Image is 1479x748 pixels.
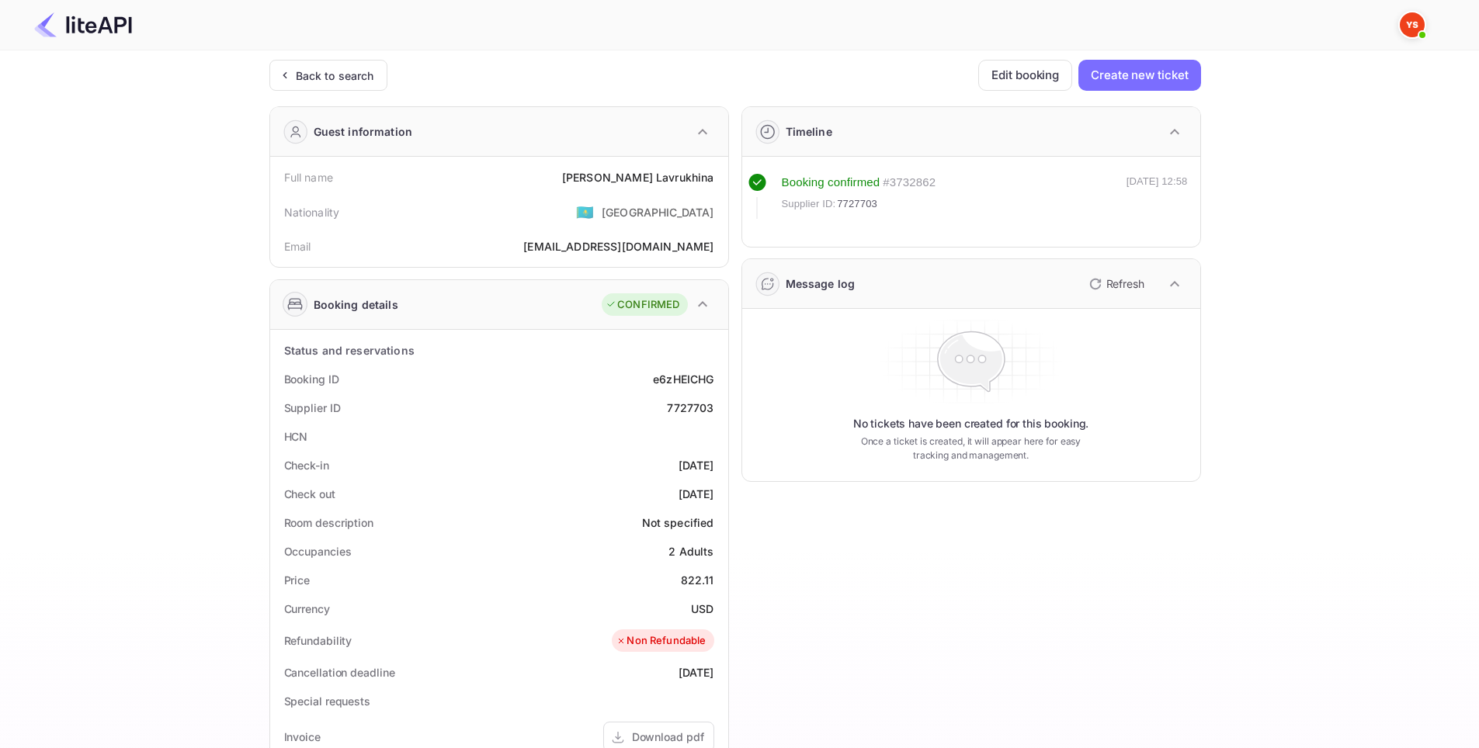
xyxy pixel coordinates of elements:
div: Currency [284,601,330,617]
div: Status and reservations [284,342,415,358]
div: [GEOGRAPHIC_DATA] [602,204,714,220]
div: Refundability [284,632,352,649]
div: [PERSON_NAME] Lavrukhina [562,169,714,185]
div: Message log [786,275,856,292]
div: [DATE] 12:58 [1127,174,1188,219]
div: Nationality [284,204,340,220]
span: United States [576,198,594,226]
p: Once a ticket is created, it will appear here for easy tracking and management. [849,435,1094,462]
div: Check-in [284,457,329,473]
button: Edit booking [978,60,1072,91]
div: Non Refundable [616,633,706,649]
div: # 3732862 [883,174,936,192]
div: Booking ID [284,371,339,387]
div: Invoice [284,729,321,745]
div: 822.11 [681,572,714,588]
div: Email [284,238,311,255]
div: Not specified [642,514,714,531]
div: Room description [284,514,373,531]
div: Booking details [314,296,398,313]
p: Refresh [1106,275,1144,292]
span: Supplier ID: [782,196,836,212]
div: Full name [284,169,333,185]
div: USD [691,601,713,617]
div: [DATE] [679,664,714,680]
button: Create new ticket [1078,60,1200,91]
div: [DATE] [679,457,714,473]
div: Back to search [296,68,374,84]
div: e6zHEICHG [653,371,713,387]
img: LiteAPI Logo [34,12,132,37]
div: CONFIRMED [606,297,679,313]
div: 7727703 [667,400,713,416]
div: Check out [284,486,335,502]
div: Guest information [314,123,413,140]
div: Special requests [284,693,370,709]
div: [EMAIL_ADDRESS][DOMAIN_NAME] [523,238,713,255]
div: Download pdf [632,729,704,745]
div: Price [284,572,311,588]
div: Cancellation deadline [284,664,395,680]
div: Occupancies [284,543,352,559]
div: HCN [284,428,308,445]
p: No tickets have been created for this booking. [853,416,1089,431]
div: Booking confirmed [782,174,880,192]
div: 2 Adults [668,543,713,559]
img: Yandex Support [1400,12,1425,37]
div: Timeline [786,123,832,140]
div: [DATE] [679,486,714,502]
span: 7727703 [837,196,877,212]
div: Supplier ID [284,400,341,416]
button: Refresh [1080,272,1151,296]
